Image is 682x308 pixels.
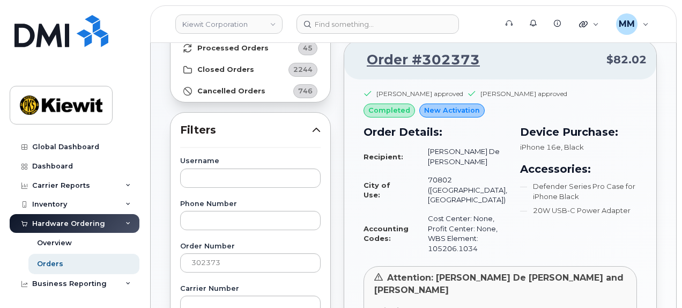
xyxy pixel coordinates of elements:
[520,124,637,140] h3: Device Purchase:
[606,52,647,68] span: $82.02
[374,273,624,295] span: Attention: [PERSON_NAME] De [PERSON_NAME] and [PERSON_NAME]
[296,14,459,34] input: Find something...
[171,59,330,80] a: Closed Orders2244
[298,86,313,96] span: 746
[364,124,507,140] h3: Order Details:
[364,224,409,243] strong: Accounting Codes:
[175,14,283,34] a: Kiewit Corporation
[293,64,313,75] span: 2244
[418,142,507,171] td: [PERSON_NAME] De [PERSON_NAME]
[635,261,674,300] iframe: Messenger Launcher
[520,206,637,216] li: 20W USB-C Power Adapter
[572,13,606,35] div: Quicklinks
[303,43,313,53] span: 45
[609,13,656,35] div: Michael Manahan
[197,44,269,53] strong: Processed Orders
[180,122,312,138] span: Filters
[376,89,463,98] div: [PERSON_NAME] approved
[520,181,637,201] li: Defender Series Pro Case for iPhone Black
[180,285,321,292] label: Carrier Number
[180,243,321,250] label: Order Number
[424,105,480,115] span: New Activation
[171,38,330,59] a: Processed Orders45
[171,80,330,102] a: Cancelled Orders746
[520,143,561,151] span: iPhone 16e
[354,50,480,70] a: Order #302373
[364,152,403,161] strong: Recipient:
[418,171,507,209] td: 70802 ([GEOGRAPHIC_DATA], [GEOGRAPHIC_DATA])
[418,209,507,258] td: Cost Center: None, Profit Center: None, WBS Element: 105206.1034
[197,87,265,96] strong: Cancelled Orders
[368,105,410,115] span: completed
[180,158,321,165] label: Username
[180,201,321,208] label: Phone Number
[561,143,584,151] span: , Black
[480,89,567,98] div: [PERSON_NAME] approved
[364,181,390,200] strong: City of Use:
[619,18,635,31] span: MM
[520,161,637,177] h3: Accessories:
[197,65,254,74] strong: Closed Orders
